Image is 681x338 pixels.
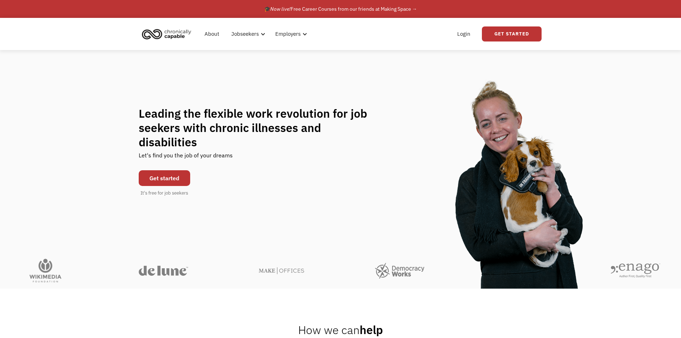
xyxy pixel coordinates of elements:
div: Jobseekers [227,23,267,45]
a: Get Started [482,26,542,41]
div: Employers [275,30,301,38]
a: Get started [139,170,190,186]
em: Now live! [270,6,291,12]
div: Employers [271,23,309,45]
div: It's free for job seekers [140,190,188,197]
h1: Leading the flexible work revolution for job seekers with chronic illnesses and disabilities [139,106,381,149]
a: home [140,26,197,42]
img: Chronically Capable logo [140,26,193,42]
div: 🎓 Free Career Courses from our friends at Making Space → [264,5,417,13]
a: About [200,23,223,45]
div: Jobseekers [231,30,259,38]
h2: help [298,323,383,337]
span: How we can [298,322,360,337]
a: Login [453,23,475,45]
div: Let's find you the job of your dreams [139,149,233,167]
